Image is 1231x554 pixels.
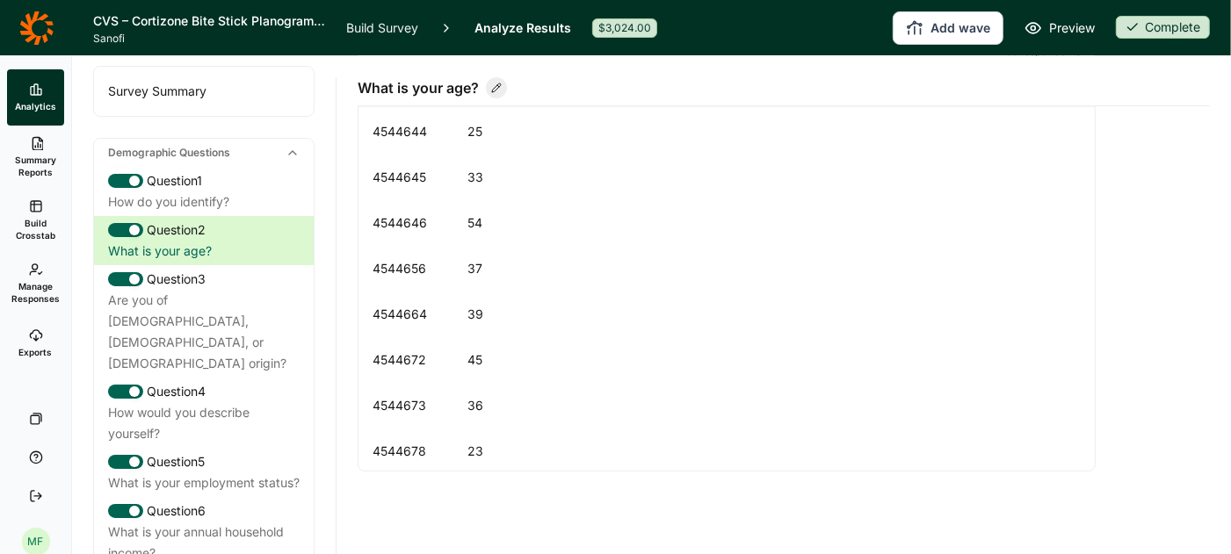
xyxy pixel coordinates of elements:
div: 39 [467,306,1081,323]
div: 4544678 [373,442,460,460]
div: $3,024.00 [592,18,657,38]
div: 54 [467,214,1081,232]
div: 45 [467,351,1081,369]
span: Build Crosstab [14,217,57,241]
a: Manage Responses [7,252,64,315]
span: Manage Responses [11,280,60,305]
a: Build Crosstab [7,189,64,252]
span: What is your age? [358,77,479,98]
button: Complete [1116,16,1210,40]
span: Summary Reports [14,154,57,178]
div: 25 [467,123,1081,140]
div: Question 4 [108,381,300,402]
div: How would you describe yourself? [108,402,300,444]
div: Complete [1116,16,1210,39]
div: 4544672 [373,351,460,369]
div: Are you of [DEMOGRAPHIC_DATA], [DEMOGRAPHIC_DATA], or [DEMOGRAPHIC_DATA] origin? [108,290,300,374]
div: Question 2 [108,219,300,241]
div: Survey Summary [94,67,314,116]
div: Question 5 [108,451,300,472]
div: 36 [467,397,1081,414]
div: How do you identify? [108,191,300,212]
div: Question 1 [108,170,300,191]
div: 4544656 [373,260,460,277]
div: 23 [467,442,1081,460]
div: What is your age? [108,241,300,262]
div: 4544664 [373,306,460,323]
a: Summary Reports [7,126,64,189]
div: Question 6 [108,500,300,522]
a: Exports [7,315,64,371]
div: Question 3 [108,269,300,290]
a: Analytics [7,69,64,126]
div: What is your employment status? [108,472,300,493]
div: 4544646 [373,214,460,232]
div: 37 [467,260,1081,277]
button: Add wave [893,11,1003,45]
span: Analytics [15,100,56,112]
div: 33 [467,169,1081,186]
div: 4544645 [373,169,460,186]
a: Preview [1025,18,1095,39]
div: 4544673 [373,397,460,414]
div: 4544644 [373,123,460,140]
h1: CVS – Cortizone Bite Stick Planogram Location [93,11,325,32]
span: Sanofi [93,32,325,46]
span: Preview [1049,18,1095,39]
div: Demographic Questions [94,139,314,167]
span: Exports [19,346,53,358]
